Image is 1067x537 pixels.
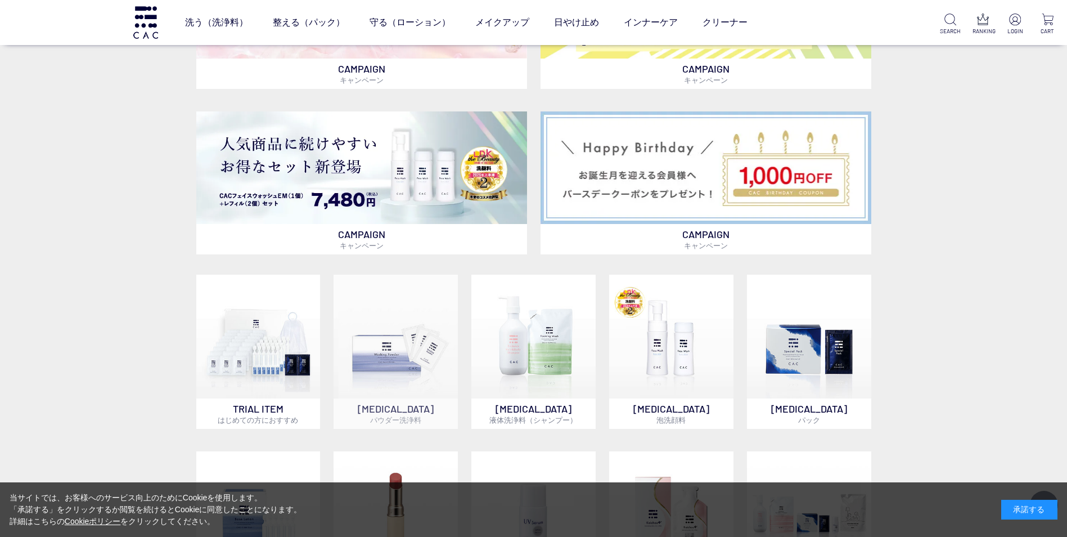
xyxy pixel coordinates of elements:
[475,7,529,38] a: メイクアップ
[196,111,527,254] a: フェイスウォッシュ＋レフィル2個セット フェイスウォッシュ＋レフィル2個セット CAMPAIGNキャンペーン
[370,415,421,424] span: パウダー洗浄料
[609,275,733,399] img: 泡洗顔料
[1005,27,1025,35] p: LOGIN
[624,7,678,38] a: インナーケア
[1037,27,1058,35] p: CART
[218,415,298,424] span: はじめての方におすすめ
[940,14,961,35] a: SEARCH
[747,399,871,429] p: [MEDICAL_DATA]
[196,111,527,223] img: フェイスウォッシュ＋レフィル2個セット
[541,59,871,89] p: CAMPAIGN
[609,275,733,429] a: 泡洗顔料 [MEDICAL_DATA]泡洗顔料
[656,415,686,424] span: 泡洗顔料
[471,275,596,429] a: [MEDICAL_DATA]液体洗浄料（シャンプー）
[798,415,820,424] span: パック
[340,241,384,250] span: キャンペーン
[196,399,321,429] p: TRIAL ITEM
[340,75,384,84] span: キャンペーン
[747,275,871,429] a: [MEDICAL_DATA]パック
[541,224,871,254] p: CAMPAIGN
[65,517,121,526] a: Cookieポリシー
[973,14,993,35] a: RANKING
[370,7,451,38] a: 守る（ローション）
[132,6,160,38] img: logo
[684,241,728,250] span: キャンペーン
[273,7,345,38] a: 整える（パック）
[940,27,961,35] p: SEARCH
[703,7,748,38] a: クリーナー
[554,7,599,38] a: 日やけ止め
[334,275,458,429] a: [MEDICAL_DATA]パウダー洗浄料
[541,111,871,254] a: バースデークーポン バースデークーポン CAMPAIGNキャンペーン
[334,399,458,429] p: [MEDICAL_DATA]
[489,415,577,424] span: 液体洗浄料（シャンプー）
[10,492,302,527] div: 当サイトでは、お客様へのサービス向上のためにCookieを使用します。 「承諾する」をクリックするか閲覧を続けるとCookieに同意したことになります。 詳細はこちらの をクリックしてください。
[196,275,321,429] a: トライアルセット TRIAL ITEMはじめての方におすすめ
[185,7,248,38] a: 洗う（洗浄料）
[609,399,733,429] p: [MEDICAL_DATA]
[471,399,596,429] p: [MEDICAL_DATA]
[196,59,527,89] p: CAMPAIGN
[541,111,871,223] img: バースデークーポン
[1001,500,1057,520] div: 承諾する
[973,27,993,35] p: RANKING
[1005,14,1025,35] a: LOGIN
[684,75,728,84] span: キャンペーン
[196,275,321,399] img: トライアルセット
[196,224,527,254] p: CAMPAIGN
[1037,14,1058,35] a: CART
